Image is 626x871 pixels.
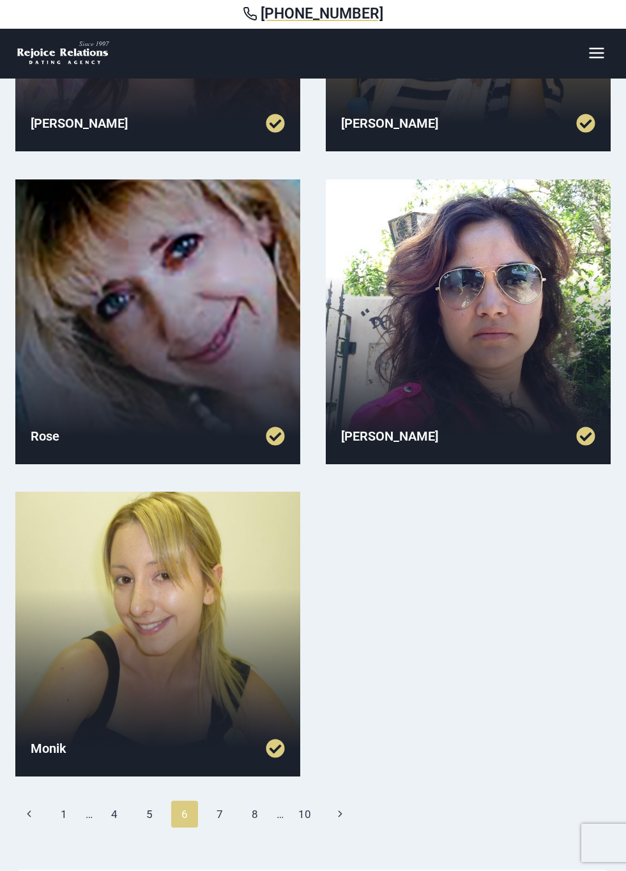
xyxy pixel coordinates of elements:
[277,802,284,826] span: …
[86,802,93,826] span: …
[136,801,164,828] a: 5
[206,801,234,828] a: 7
[241,801,269,828] a: 8
[15,5,611,23] a: [PHONE_NUMBER]
[171,801,199,828] span: 6
[291,801,319,828] a: 10
[261,5,383,23] span: [PHONE_NUMBER]
[101,801,128,828] a: 4
[50,801,78,828] a: 1
[15,801,611,828] nav: Page navigation
[582,40,611,65] button: Open menu
[15,40,111,66] img: Rejoice Relations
